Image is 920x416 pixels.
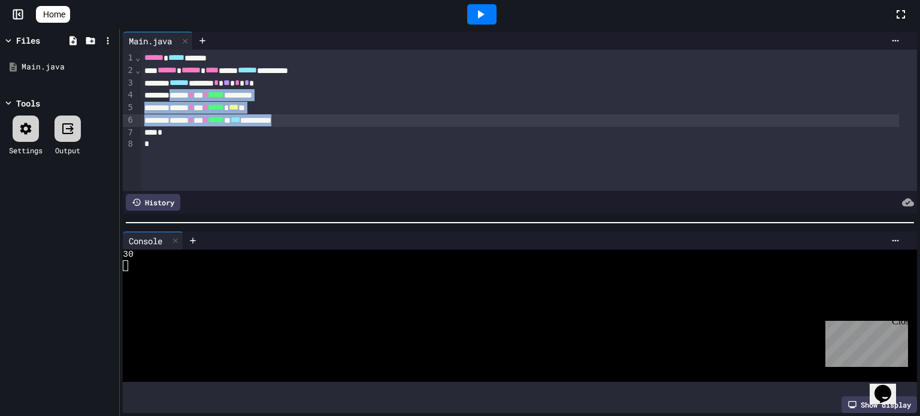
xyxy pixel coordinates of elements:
div: Output [55,145,80,156]
div: Show display [842,396,917,413]
div: 8 [123,138,135,150]
div: Main.java [123,32,193,50]
a: Home [36,6,70,23]
div: Chat with us now!Close [5,5,83,76]
span: Fold line [135,65,141,75]
div: Console [123,232,183,250]
span: Home [43,8,65,20]
div: 6 [123,114,135,127]
div: 1 [123,52,135,65]
iframe: chat widget [870,368,908,404]
div: 2 [123,65,135,77]
span: Fold line [135,53,141,62]
div: Files [16,34,40,47]
div: Tools [16,97,40,110]
div: History [126,194,180,211]
div: 7 [123,127,135,139]
div: Settings [9,145,43,156]
div: 5 [123,102,135,114]
div: Console [123,235,168,247]
div: 3 [123,77,135,90]
div: Main.java [123,35,178,47]
div: 4 [123,89,135,102]
span: 30 [123,250,134,260]
div: Main.java [22,61,115,73]
iframe: chat widget [821,316,908,367]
